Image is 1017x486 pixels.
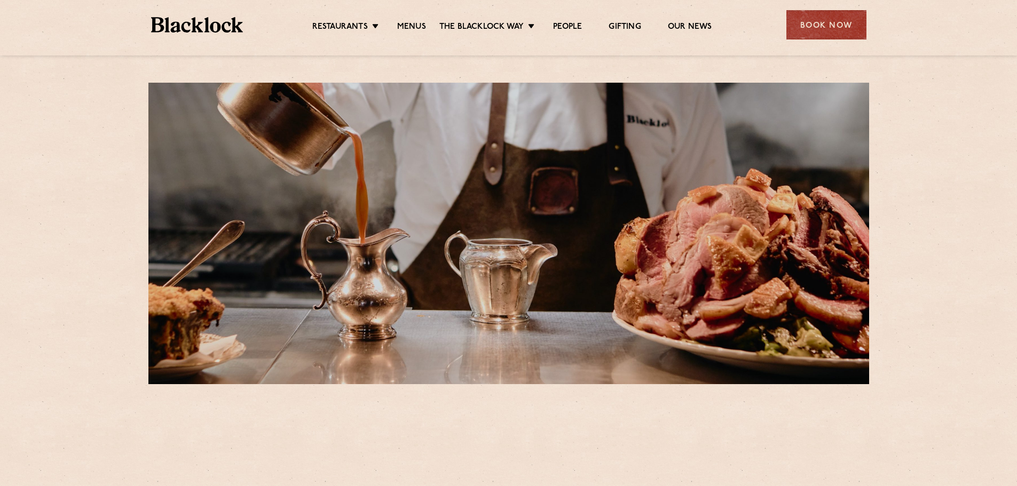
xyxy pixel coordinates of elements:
a: Restaurants [312,22,368,34]
a: Menus [397,22,426,34]
a: Our News [668,22,712,34]
img: BL_Textured_Logo-footer-cropped.svg [151,17,243,33]
a: People [553,22,582,34]
div: Book Now [786,10,866,39]
a: Gifting [609,22,641,34]
a: The Blacklock Way [439,22,524,34]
